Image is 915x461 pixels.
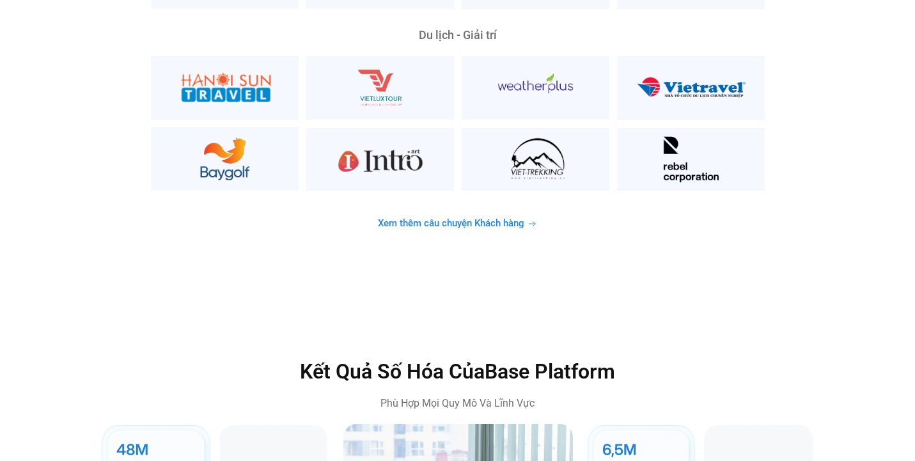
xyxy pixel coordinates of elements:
[151,29,765,41] div: Du lịch - Giải trí
[485,359,615,384] span: Base Platform
[186,396,730,411] p: Phù Hợp Mọi Quy Mô Và Lĩnh Vực
[363,211,552,236] a: Xem thêm câu chuyện Khách hàng
[378,219,524,228] span: Xem thêm câu chuyện Khách hàng
[186,359,730,386] h2: Kết Quả Số Hóa Của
